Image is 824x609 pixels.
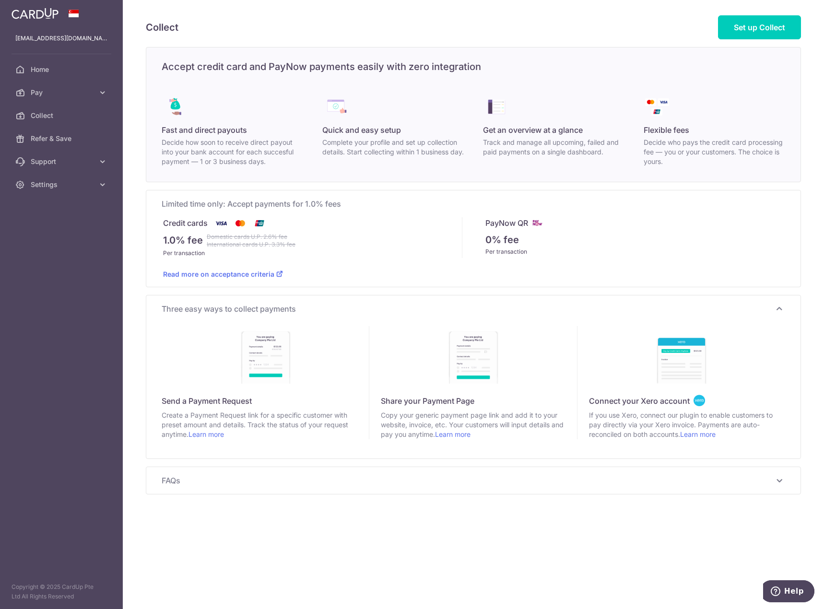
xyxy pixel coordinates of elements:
img: discover-xero-sg-b5e0f4a20565c41d343697c4b648558ec96bb2b1b9ca64f21e4d1c2465932dfb.jpg [652,326,710,384]
span: Create a Payment Request link for a specific customer with preset amount and details. Track the s... [162,410,357,439]
img: discover-payment-pages-940d318898c69d434d935dddd9c2ffb4de86cb20fe041a80db9227a4a91428ac.jpg [444,326,502,384]
p: PayNow QR [485,217,528,229]
a: Set up Collect [718,15,801,39]
p: Track and manage all upcoming, failed and paid payments on a single dashboard. [483,138,624,157]
span: Fast and direct payouts [162,124,247,136]
img: Visa [212,217,231,229]
span: Limited time only: Accept payments for 1.0% fees [162,198,785,210]
div: Connect your Xero account [589,395,785,407]
span: Set up Collect [734,23,785,32]
span: Three easy ways to collect payments [162,303,774,315]
strike: Domestic cards U.P. 2.6% fee International cards U.P. 3.3% fee [207,233,295,248]
div: Share your Payment Page [381,395,577,407]
img: collect_benefits-payment-logos-dce544b9a714b2bc395541eb8d6324069de0a0c65b63ad9c2b4d71e4e11ae343.png [644,94,671,120]
p: 0% fee [485,233,519,247]
p: Three easy ways to collect payments [162,303,785,315]
div: Per transaction [485,247,784,257]
p: Decide how soon to receive direct payout into your bank account for each succesful payment — 1 or... [162,138,303,166]
span: If you use Xero, connect our plugin to enable customers to pay directly via your Xero invoice. Pa... [589,410,774,439]
img: paynow-md-4fe65508ce96feda548756c5ee0e473c78d4820b8ea51387c6e4ad89e58a5e61.png [532,217,543,229]
span: Support [31,157,94,166]
span: Get an overview at a glance [483,124,583,136]
a: Learn more [680,430,716,438]
div: Send a Payment Request [162,395,369,407]
span: Flexible fees [644,124,689,136]
a: Learn more [435,430,471,438]
img: CardUp [12,8,59,19]
span: FAQs [162,475,774,486]
div: Three easy ways to collect payments [162,322,785,443]
span: Collect [31,111,94,120]
img: discover-payment-requests-886a7fde0c649710a92187107502557eb2ad8374a8eb2e525e76f9e186b9ffba.jpg [236,326,294,384]
img: <span class="translation_missing" title="translation missing: en.company.collect_payees.collectio... [694,395,705,407]
p: Complete your profile and set up collection details. Start collecting within 1 business day. [322,138,464,157]
p: [EMAIL_ADDRESS][DOMAIN_NAME] [15,34,107,43]
span: Help [21,7,41,15]
span: Quick and easy setup [322,124,401,136]
span: Refer & Save [31,134,94,143]
div: Per transaction [163,248,462,258]
p: Decide who pays the credit card processing fee — you or your customers. The choice is yours. [644,138,785,166]
a: Read more on acceptance criteria [163,270,283,278]
p: Credit cards [163,217,208,229]
img: collect_benefits-quick_setup-238ffe9d55e53beed05605bc46673ff5ef3689472e416b62ebc7d0ab8d3b3a0b.png [322,94,349,120]
img: Mastercard [231,217,250,229]
img: Union Pay [250,217,269,229]
h5: Accept credit card and PayNow payments easily with zero integration [146,59,800,74]
h5: Collect [146,20,178,35]
iframe: Opens a widget where you can find more information [763,580,814,604]
span: Pay [31,88,94,97]
img: collect_benefits-all-in-one-overview-ecae168be53d4dea631b4473abdc9059fc34e556e287cb8dd7d0b18560f7... [483,94,510,120]
a: Learn more [188,430,224,438]
img: collect_benefits-direct_payout-68d016c079b23098044efbcd1479d48bd02143683a084563df2606996dc465b2.png [162,94,188,120]
span: Copy your generic payment page link and add it to your website, invoice, etc. Your customers will... [381,410,565,439]
span: Home [31,65,94,74]
span: Settings [31,180,94,189]
p: 1.0% fee [163,233,203,248]
p: FAQs [162,475,785,486]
